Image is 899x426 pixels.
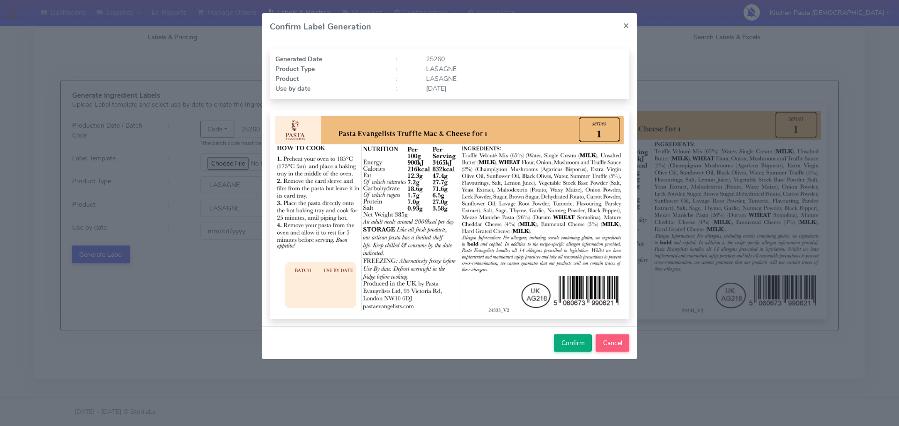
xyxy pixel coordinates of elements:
div: LASAGNE [419,74,631,84]
strong: Generated Date [275,55,322,64]
div: : [389,84,419,94]
span: × [623,19,629,32]
div: : [389,64,419,74]
span: Confirm [561,339,585,347]
img: Label Preview [275,116,624,313]
strong: Use by date [275,84,310,93]
button: Close [616,13,637,38]
strong: Product [275,74,299,83]
div: 25260 [419,54,631,64]
button: Cancel [596,334,629,352]
strong: Product Type [275,65,315,73]
div: : [389,54,419,64]
h4: Confirm Label Generation [270,21,371,33]
div: LASAGNE [419,64,631,74]
button: Confirm [554,334,592,352]
div: : [389,74,419,84]
div: [DATE] [419,84,631,94]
